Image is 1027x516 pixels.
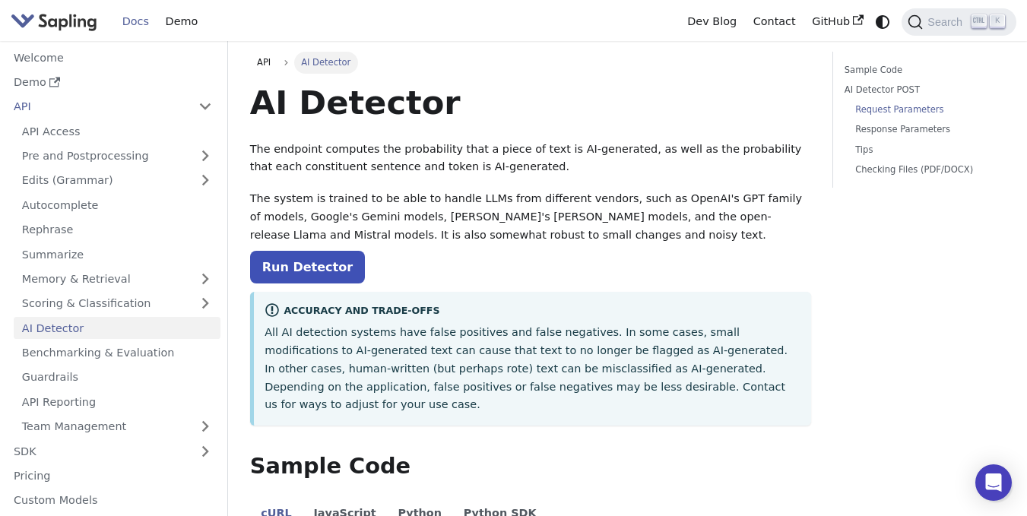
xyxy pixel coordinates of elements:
a: Autocomplete [14,194,220,216]
a: Guardrails [14,366,220,388]
a: Dev Blog [679,10,744,33]
a: Custom Models [5,489,220,511]
kbd: K [990,14,1005,28]
a: SDK [5,440,190,462]
span: API [257,57,271,68]
a: Request Parameters [855,103,994,117]
a: API [5,96,190,118]
a: GitHub [804,10,871,33]
span: AI Detector [294,52,358,73]
a: Scoring & Classification [14,293,220,315]
a: Benchmarking & Evaluation [14,342,220,364]
div: Accuracy and Trade-offs [265,302,800,321]
a: Demo [5,71,220,93]
a: AI Detector [14,317,220,339]
nav: Breadcrumbs [250,52,811,73]
a: API Access [14,120,220,142]
a: Docs [114,10,157,33]
img: Sapling.ai [11,11,97,33]
a: Welcome [5,46,220,68]
a: Team Management [14,416,220,438]
a: AI Detector POST [845,83,1000,97]
span: Search [923,16,972,28]
p: All AI detection systems have false positives and false negatives. In some cases, small modificat... [265,324,800,414]
div: Open Intercom Messenger [975,464,1012,501]
a: Summarize [14,243,220,265]
a: Pricing [5,465,220,487]
a: Memory & Retrieval [14,268,220,290]
a: API Reporting [14,391,220,413]
a: Sample Code [845,63,1000,78]
button: Search (Ctrl+K) [902,8,1016,36]
p: The endpoint computes the probability that a piece of text is AI-generated, as well as the probab... [250,141,811,177]
a: Pre and Postprocessing [14,145,220,167]
a: Run Detector [250,251,365,283]
a: Demo [157,10,206,33]
a: Tips [855,143,994,157]
p: The system is trained to be able to handle LLMs from different vendors, such as OpenAI's GPT fami... [250,190,811,244]
a: Rephrase [14,219,220,241]
a: Edits (Grammar) [14,169,220,192]
a: Response Parameters [855,122,994,137]
a: Sapling.ai [11,11,103,33]
a: Contact [745,10,804,33]
h1: AI Detector [250,82,811,123]
button: Collapse sidebar category 'API' [190,96,220,118]
button: Switch between dark and light mode (currently system mode) [872,11,894,33]
h2: Sample Code [250,453,811,480]
a: API [250,52,278,73]
button: Expand sidebar category 'SDK' [190,440,220,462]
a: Checking Files (PDF/DOCX) [855,163,994,177]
